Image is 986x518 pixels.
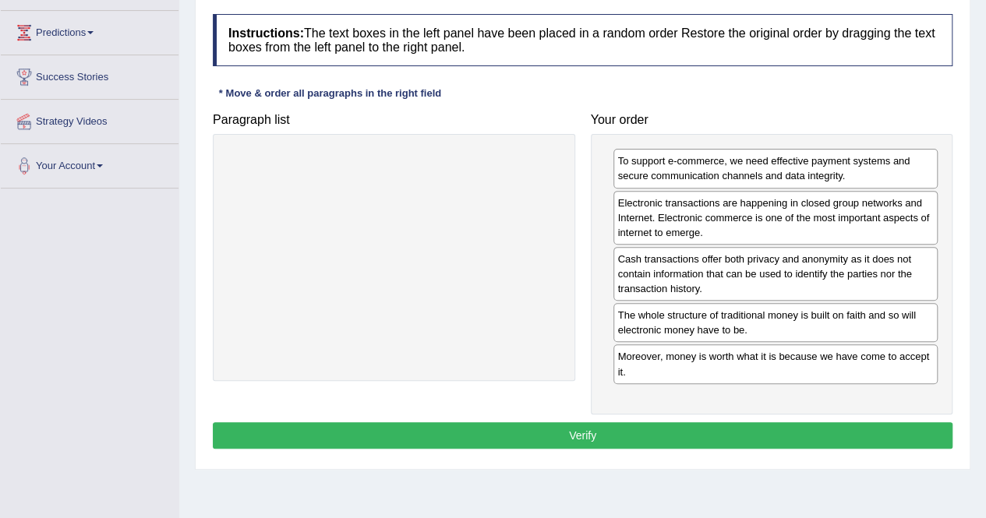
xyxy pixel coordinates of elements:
[213,14,952,66] h4: The text boxes in the left panel have been placed in a random order Restore the original order by...
[613,191,938,245] div: Electronic transactions are happening in closed group networks and Internet. Electronic commerce ...
[591,113,953,127] h4: Your order
[213,86,447,100] div: * Move & order all paragraphs in the right field
[1,100,178,139] a: Strategy Videos
[613,344,938,383] div: Moreover, money is worth what it is because we have come to accept it.
[213,113,575,127] h4: Paragraph list
[228,26,304,40] b: Instructions:
[613,247,938,301] div: Cash transactions offer both privacy and anonymity as it does not contain information that can be...
[613,149,938,188] div: To support e-commerce, we need effective payment systems and secure communication channels and da...
[1,11,178,50] a: Predictions
[1,55,178,94] a: Success Stories
[1,144,178,183] a: Your Account
[613,303,938,342] div: The whole structure of traditional money is built on faith and so will electronic money have to be.
[213,422,952,449] button: Verify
